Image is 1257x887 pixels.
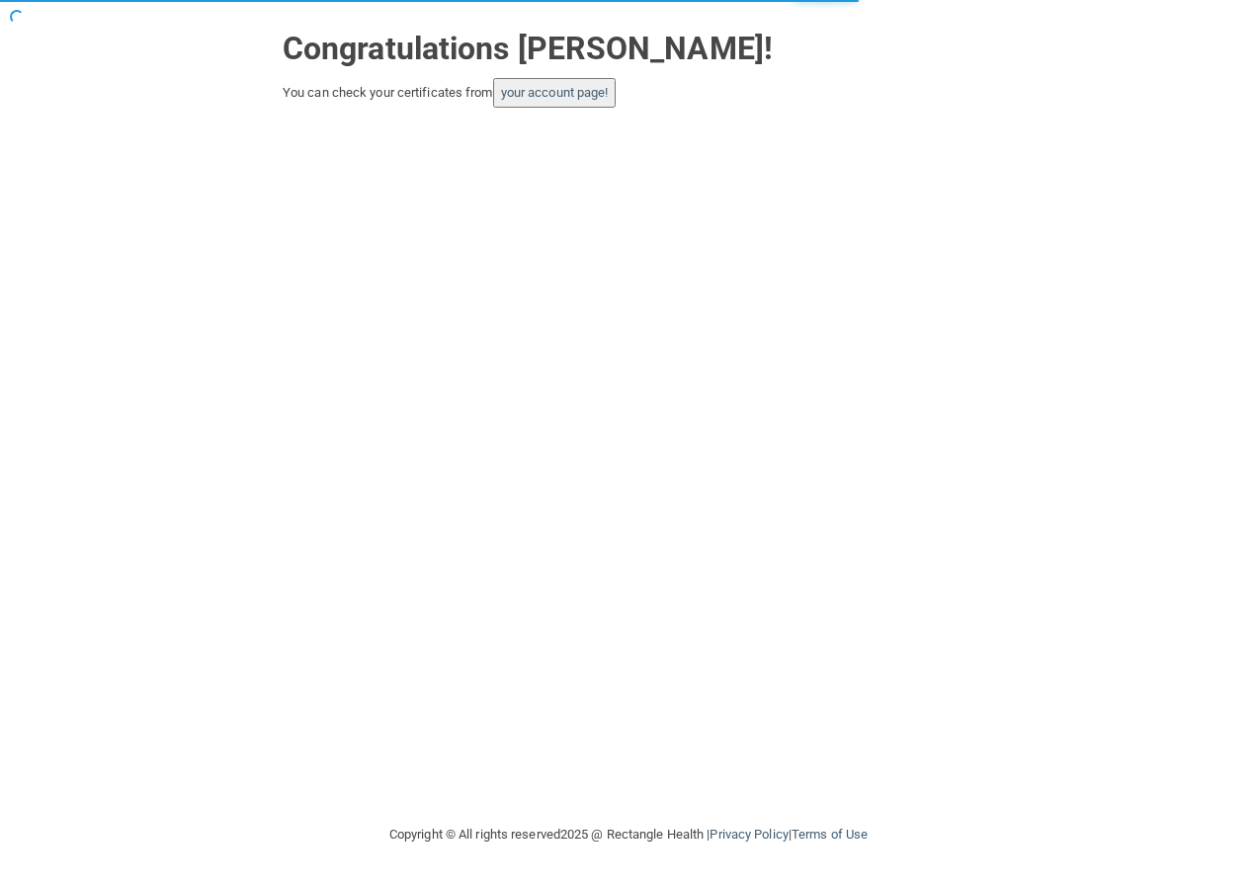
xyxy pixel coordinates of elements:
div: Copyright © All rights reserved 2025 @ Rectangle Health | | [268,803,989,866]
a: Terms of Use [792,827,868,842]
a: your account page! [501,85,609,100]
a: Privacy Policy [710,827,788,842]
div: You can check your certificates from [283,78,974,108]
button: your account page! [493,78,617,108]
strong: Congratulations [PERSON_NAME]! [283,30,773,67]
